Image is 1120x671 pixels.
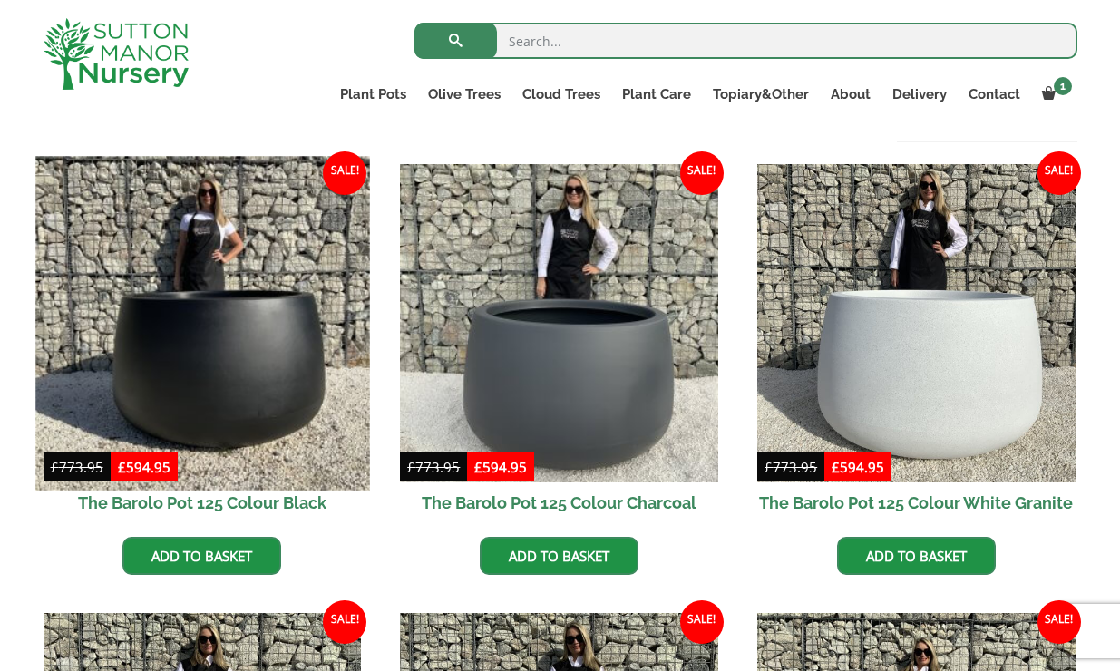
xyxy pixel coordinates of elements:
span: Sale! [323,600,366,644]
bdi: 594.95 [832,458,884,476]
img: The Barolo Pot 125 Colour White Granite [757,164,1076,482]
bdi: 594.95 [474,458,527,476]
a: Plant Pots [329,82,417,107]
input: Search... [414,23,1077,59]
img: The Barolo Pot 125 Colour Charcoal [400,164,718,482]
span: Sale! [680,151,724,195]
h2: The Barolo Pot 125 Colour White Granite [757,482,1076,523]
a: Add to basket: “The Barolo Pot 125 Colour Charcoal” [480,537,638,575]
bdi: 773.95 [407,458,460,476]
span: Sale! [1037,151,1081,195]
a: Delivery [881,82,958,107]
span: £ [474,458,482,476]
a: Sale! The Barolo Pot 125 Colour White Granite [757,164,1076,523]
bdi: 594.95 [118,458,170,476]
a: Sale! The Barolo Pot 125 Colour Black [44,164,362,523]
a: Add to basket: “The Barolo Pot 125 Colour Black” [122,537,281,575]
a: Sale! The Barolo Pot 125 Colour Charcoal [400,164,718,523]
span: £ [832,458,840,476]
span: £ [118,458,126,476]
span: £ [407,458,415,476]
img: The Barolo Pot 125 Colour Black [35,156,369,490]
a: Add to basket: “The Barolo Pot 125 Colour White Granite” [837,537,996,575]
a: Contact [958,82,1031,107]
bdi: 773.95 [51,458,103,476]
span: Sale! [1037,600,1081,644]
span: 1 [1054,77,1072,95]
a: Cloud Trees [511,82,611,107]
a: Plant Care [611,82,702,107]
a: About [820,82,881,107]
span: Sale! [680,600,724,644]
span: Sale! [323,151,366,195]
span: £ [765,458,773,476]
bdi: 773.95 [765,458,817,476]
a: Olive Trees [417,82,511,107]
a: 1 [1031,82,1077,107]
img: logo [44,18,189,90]
span: £ [51,458,59,476]
h2: The Barolo Pot 125 Colour Charcoal [400,482,718,523]
h2: The Barolo Pot 125 Colour Black [44,482,362,523]
a: Topiary&Other [702,82,820,107]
